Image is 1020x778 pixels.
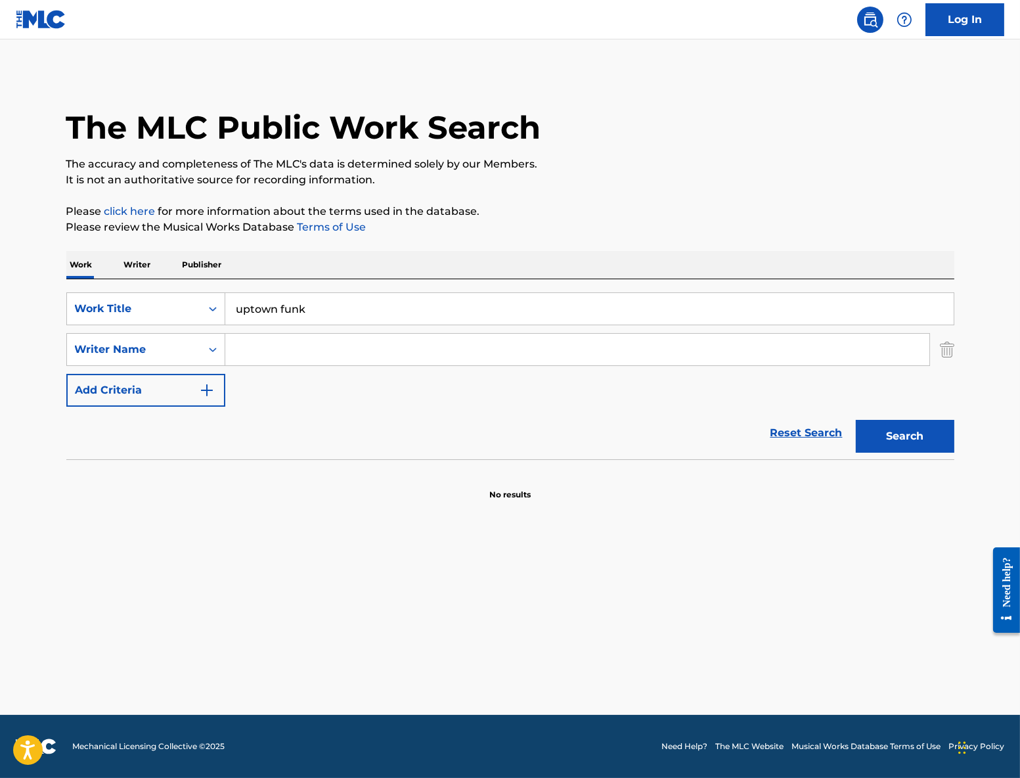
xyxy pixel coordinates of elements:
[104,205,156,217] a: click here
[715,741,784,752] a: The MLC Website
[66,374,225,407] button: Add Criteria
[66,172,954,188] p: It is not an authoritative source for recording information.
[16,739,56,754] img: logo
[75,342,193,357] div: Writer Name
[66,108,541,147] h1: The MLC Public Work Search
[75,301,193,317] div: Work Title
[66,219,954,235] p: Please review the Musical Works Database
[856,420,954,453] button: Search
[954,715,1020,778] iframe: Chat Widget
[179,251,226,279] p: Publisher
[983,538,1020,643] iframe: Resource Center
[897,12,912,28] img: help
[940,333,954,366] img: Delete Criterion
[66,292,954,459] form: Search Form
[661,741,707,752] a: Need Help?
[857,7,883,33] a: Public Search
[66,156,954,172] p: The accuracy and completeness of The MLC's data is determined solely by our Members.
[66,251,97,279] p: Work
[958,728,966,767] div: Drag
[948,741,1004,752] a: Privacy Policy
[764,419,849,447] a: Reset Search
[120,251,155,279] p: Writer
[66,204,954,219] p: Please for more information about the terms used in the database.
[891,7,918,33] div: Help
[199,382,215,398] img: 9d2ae6d4665cec9f34b9.svg
[295,221,366,233] a: Terms of Use
[925,3,1004,36] a: Log In
[72,741,225,752] span: Mechanical Licensing Collective © 2025
[791,741,941,752] a: Musical Works Database Terms of Use
[16,10,66,29] img: MLC Logo
[489,473,531,501] p: No results
[862,12,878,28] img: search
